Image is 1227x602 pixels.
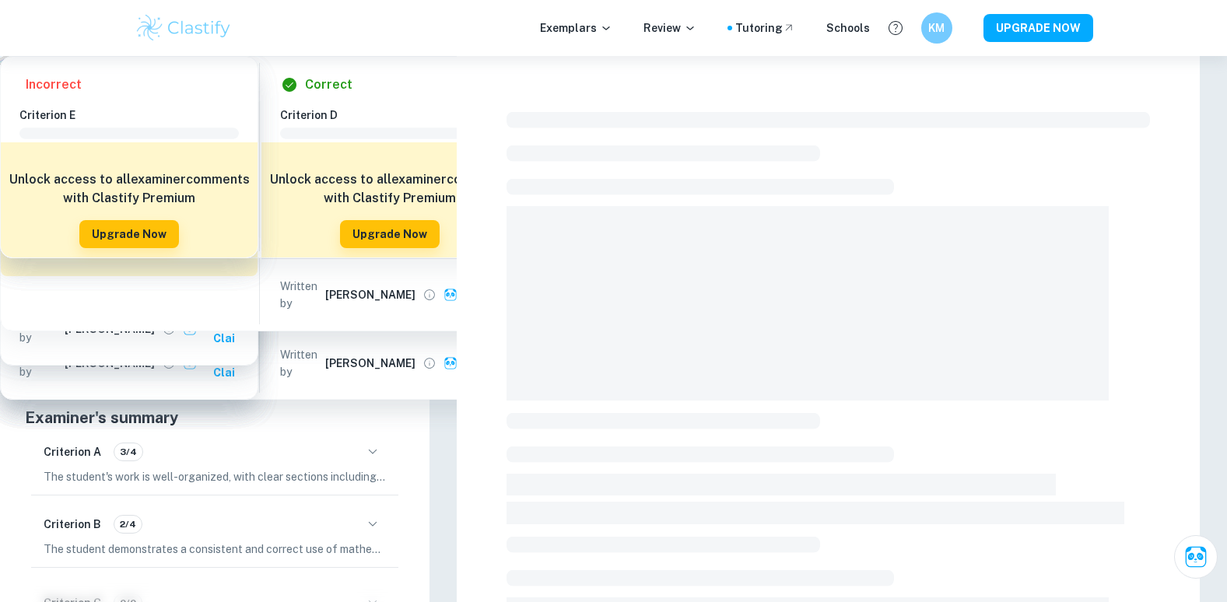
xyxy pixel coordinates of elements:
[26,75,82,94] h6: Incorrect
[882,15,909,41] button: Help and Feedback
[1174,535,1218,579] button: Ask Clai
[443,356,458,371] img: clai.svg
[419,284,440,306] button: View full profile
[79,220,179,248] button: Upgrade Now
[19,107,251,124] h6: Criterion E
[540,19,612,37] p: Exemplars
[44,468,386,485] p: The student's work is well-organized, with clear sections including introduction, body, and concl...
[280,107,512,124] h6: Criterion D
[44,516,101,533] h6: Criterion B
[135,12,233,44] img: Clastify logo
[826,19,870,37] a: Schools
[340,220,440,248] button: Upgrade Now
[927,19,945,37] h6: KM
[280,278,322,312] p: Written by
[643,19,696,37] p: Review
[419,352,440,374] button: View full profile
[983,14,1093,42] button: UPGRADE NOW
[325,286,415,303] h6: [PERSON_NAME]
[440,340,512,387] button: Ask Clai
[44,443,101,460] h6: Criterion A
[269,170,510,208] h6: Unlock access to all examiner comments with Clastify Premium
[280,346,322,380] p: Written by
[44,541,386,558] p: The student demonstrates a consistent and correct use of mathematical notation, symbols, and term...
[443,288,458,303] img: clai.svg
[9,170,250,208] h6: Unlock access to all examiner comments with Clastify Premium
[25,406,405,429] h5: Examiner's summary
[114,445,142,459] span: 3/4
[305,75,352,94] h6: Correct
[735,19,795,37] a: Tutoring
[440,271,512,318] button: Ask Clai
[921,12,952,44] button: KM
[114,517,142,531] span: 2/4
[325,355,415,372] h6: [PERSON_NAME]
